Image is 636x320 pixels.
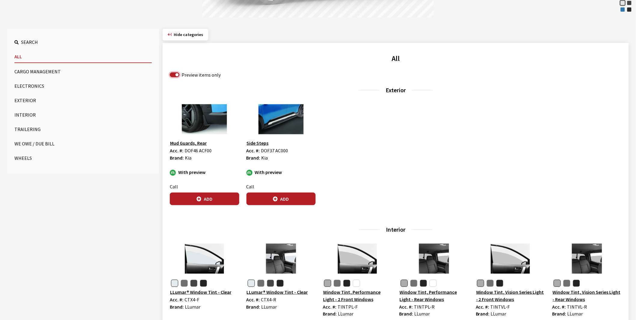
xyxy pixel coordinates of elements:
[267,280,274,287] button: Medium
[170,193,239,205] button: Add
[185,304,200,310] span: LLumar
[554,280,561,287] button: Window Tint 60%
[563,280,570,287] button: Window Tint 35%
[246,193,316,205] button: Add
[170,139,207,147] button: Mud Guards, Rear
[185,148,212,154] span: DOF46 ACF00
[323,303,336,310] label: Acc. #:
[476,288,545,303] button: Window Tint, Vision Series Light - 2 Front Windows
[620,7,626,13] div: Ocean Blue Gloss
[338,304,358,310] span: TINTPL-F
[552,303,566,310] label: Acc. #:
[181,280,188,287] button: Light
[491,311,506,317] span: LLumar
[200,280,207,287] button: Dark
[14,123,152,135] button: Trailering
[163,29,208,41] button: Hide categories
[14,80,152,92] button: Electronics
[334,280,341,287] button: Window Tint 35%
[399,303,413,310] label: Acc. #:
[174,32,203,37] span: Click to hide category section.
[170,147,183,154] label: Acc. #:
[246,104,316,134] img: Image for Side Steps
[620,13,626,19] div: Ivory Silver Gloss
[353,280,360,287] button: Clear Blue
[430,280,437,287] button: Clear Blue
[14,109,152,121] button: Interior
[170,154,184,161] label: Brand:
[190,280,197,287] button: Medium
[552,310,566,318] label: Brand:
[338,311,353,317] span: LLumar
[399,244,469,274] img: Image for Window Tint, Performance Light - Rear Windows
[185,155,191,161] span: Kia
[261,155,268,161] span: Kia
[477,280,484,287] button: Window Tint 60%
[246,147,260,154] label: Acc. #:
[261,297,277,303] span: CTX4-R
[343,280,350,287] button: Window Tint 10%
[399,310,413,318] label: Brand:
[476,244,545,274] img: Image for Window Tint, Vision Series Light - 2 Front Windows
[185,297,199,303] span: CTX4-F
[170,169,239,176] div: With preview
[14,94,152,106] button: Exterior
[170,104,239,134] img: Image for Mud Guards, Rear
[170,296,183,303] label: Acc. #:
[491,304,510,310] span: TINTVL-F
[496,280,503,287] button: Window Tint 10%
[21,39,38,45] span: Search
[414,311,430,317] span: LLumar
[399,288,469,303] button: Window Tint, Performance Light - Rear Windows
[246,139,269,147] button: Side Steps
[414,304,435,310] span: TINTPL-R
[246,183,255,190] label: Call
[246,169,316,176] div: With preview
[324,280,331,287] button: Window Tint 60%
[277,280,284,287] button: Dark
[401,280,408,287] button: Window Tint 60%
[476,303,489,310] label: Acc. #:
[171,280,178,287] button: Clear
[567,311,583,317] span: LLumar
[14,152,152,164] button: Wheels
[246,288,308,296] button: LLumar® Window Tint - Clear
[246,296,260,303] label: Acc. #:
[248,280,255,287] button: Clear
[476,310,490,318] label: Brand:
[552,288,622,303] button: Window Tint, Vision Series Light - Rear Windows
[323,244,392,274] img: Image for Window Tint, Performance Light - 2 Front Windows
[170,183,178,190] label: Call
[170,244,239,274] img: Image for LLumar® Window Tint - Clear
[14,66,152,78] button: Cargo Management
[257,280,264,287] button: Light
[567,304,587,310] span: TINTVL-R
[14,50,152,63] button: All
[246,244,316,274] img: Image for LLumar® Window Tint - Clear
[552,244,622,274] img: Image for Window Tint, Vision Series Light - Rear Windows
[487,280,494,287] button: Window Tint 35%
[170,86,622,95] h3: Exterior
[170,53,622,64] h2: All
[246,303,260,310] label: Brand:
[573,280,580,287] button: Window Tint 10%
[246,154,260,161] label: Brand:
[410,280,417,287] button: Window Tint 35%
[170,303,184,310] label: Brand:
[170,225,622,234] h3: Interior
[261,148,288,154] span: DOF37 AC000
[261,304,277,310] span: LLumar
[323,288,392,303] button: Window Tint, Performance Light - 2 Front Windows
[170,288,232,296] button: LLumar® Window Tint - Clear
[182,71,221,78] label: Preview items only
[323,310,337,318] label: Brand:
[626,7,632,13] div: Ebony Black
[420,280,427,287] button: Window Tint 10%
[14,138,152,150] button: We Owe / Due Bill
